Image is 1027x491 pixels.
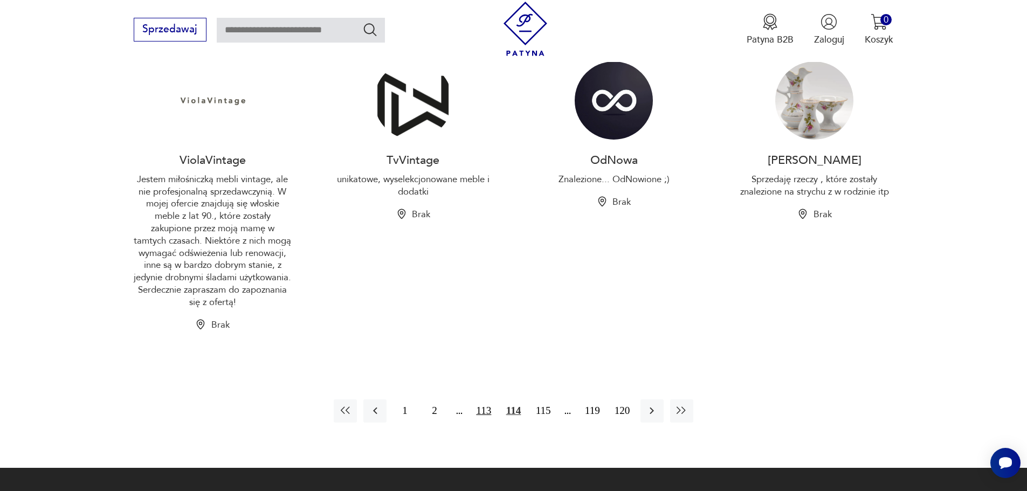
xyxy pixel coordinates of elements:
img: Zdjęcie sklepu ViolaVintage [174,61,252,140]
button: 120 [610,399,633,423]
a: [PERSON_NAME] [768,152,861,168]
button: 119 [581,399,604,423]
img: Ikona koszyka [871,13,887,30]
button: 2 [423,399,446,423]
img: Ikonka użytkownika [821,13,837,30]
button: Szukaj [362,22,378,37]
p: Brak [211,319,230,331]
img: Ikonka pinezki mapy [597,196,608,207]
img: Zdjęcie sklepu OdNowa [575,61,653,140]
img: Ikonka pinezki mapy [396,209,407,219]
p: Znalezione... OdNowione ;) [559,174,670,186]
img: Zdjęcie sklepu AsiaVintage [775,61,853,140]
div: 0 [880,14,892,25]
button: 113 [472,399,495,423]
p: Brak [412,209,430,221]
a: OdNowa [590,152,638,168]
iframe: Smartsupp widget button [990,448,1021,478]
button: 1 [393,399,416,423]
p: Patyna B2B [747,33,794,46]
img: Ikonka pinezki mapy [797,209,808,219]
button: 114 [502,399,525,423]
p: unikatowe, wyselekcjonowane meble i dodatki [334,174,492,198]
p: Koszyk [865,33,893,46]
button: Sprzedawaj [134,18,206,42]
button: 0Koszyk [865,13,893,46]
img: Ikonka pinezki mapy [195,319,206,330]
a: TvVintage [387,152,439,168]
p: Sprzedaję rzeczy , które zostały znalezione na strychu z w rodzinie itp [735,174,893,198]
img: Zdjęcie sklepu TvVintage [374,61,452,140]
img: Ikona medalu [762,13,778,30]
button: Patyna B2B [747,13,794,46]
a: ViolaVintage [180,152,246,168]
p: Jestem miłośniczką mebli vintage, ale nie profesjonalną sprzedawczynią. W mojej ofercie znajdują ... [134,174,292,309]
img: Patyna - sklep z meblami i dekoracjami vintage [498,2,553,56]
p: Brak [814,209,832,221]
button: Zaloguj [814,13,844,46]
p: Brak [612,196,631,209]
p: Zaloguj [814,33,844,46]
a: Ikona medaluPatyna B2B [747,13,794,46]
button: 115 [532,399,555,423]
a: Sprzedawaj [134,26,206,34]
